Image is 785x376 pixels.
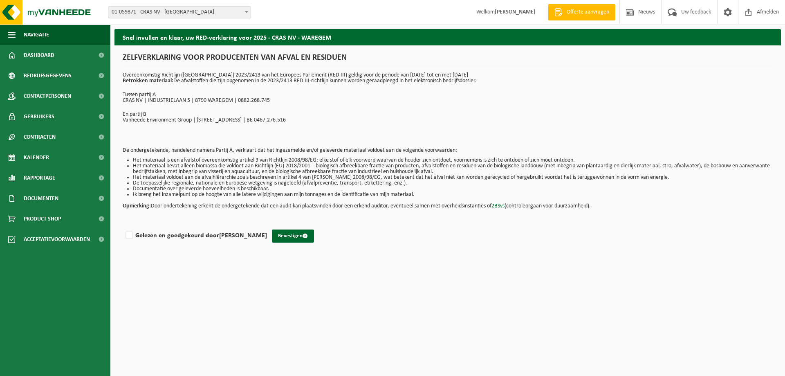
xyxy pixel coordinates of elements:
[495,9,536,15] strong: [PERSON_NAME]
[219,232,267,239] strong: [PERSON_NAME]
[24,65,72,86] span: Bedrijfsgegevens
[565,8,611,16] span: Offerte aanvragen
[123,72,773,84] p: Overeenkomstig Richtlijn ([GEOGRAPHIC_DATA]) 2023/2413 van het Europees Parlement (RED III) geldi...
[123,112,773,117] p: En partij B
[133,163,773,175] li: Het materiaal bevat alleen biomassa die voldoet aan Richtlijn (EU) 2018/2001 – biologisch afbreek...
[24,45,54,65] span: Dashboard
[133,192,773,198] li: Ik breng het inzamelpunt op de hoogte van alle latere wijzigingen aan mijn tonnages en de identif...
[123,198,773,209] p: Door ondertekening erkent de ondergetekende dat een audit kan plaatsvinden door een erkend audito...
[133,186,773,192] li: Documentatie over geleverde hoeveelheden is beschikbaar.
[124,230,267,242] label: Gelezen en goedgekeurd door
[123,117,773,123] p: Vanheede Environment Group | [STREET_ADDRESS] | BE 0467.276.516
[24,147,49,168] span: Kalender
[24,229,90,250] span: Acceptatievoorwaarden
[548,4,615,20] a: Offerte aanvragen
[123,54,773,66] h1: ZELFVERKLARING VOOR PRODUCENTEN VAN AFVAL EN RESIDUEN
[24,86,71,106] span: Contactpersonen
[123,98,773,104] p: CRAS NV | INDUSTRIELAAN 5 | 8790 WAREGEM | 0882.268.745
[123,203,151,209] strong: Opmerking:
[491,203,505,209] a: 2BSvs
[123,148,773,153] p: De ondergetekende, handelend namens Partij A, verklaart dat het ingezamelde en/of geleverde mater...
[24,168,55,188] span: Rapportage
[272,230,314,243] button: Bevestigen
[123,92,773,98] p: Tussen partij A
[24,188,58,209] span: Documenten
[133,175,773,180] li: Het materiaal voldoet aan de afvalhiërarchie zoals beschreven in artikel 4 van [PERSON_NAME] 2008...
[123,78,173,84] strong: Betrokken materiaal:
[24,209,61,229] span: Product Shop
[133,180,773,186] li: De toepasselijke regionale, nationale en Europese wetgeving is nageleefd (afvalpreventie, transpo...
[24,106,54,127] span: Gebruikers
[133,158,773,163] li: Het materiaal is een afvalstof overeenkomstig artikel 3 van Richtlijn 2008/98/EG: elke stof of el...
[108,6,251,18] span: 01-059871 - CRAS NV - WAREGEM
[114,29,781,45] h2: Snel invullen en klaar, uw RED-verklaring voor 2025 - CRAS NV - WAREGEM
[24,25,49,45] span: Navigatie
[108,7,251,18] span: 01-059871 - CRAS NV - WAREGEM
[24,127,56,147] span: Contracten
